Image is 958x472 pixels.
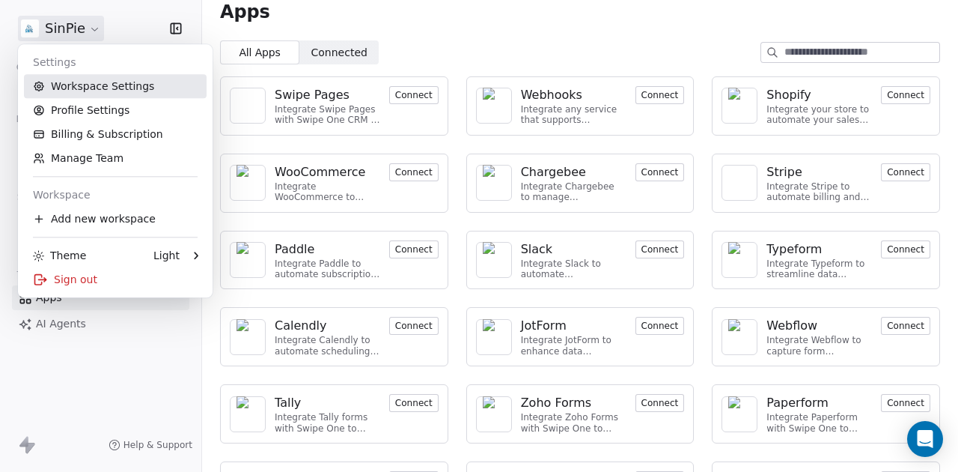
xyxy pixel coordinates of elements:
div: Workspace [24,183,207,207]
div: Light [153,248,180,263]
div: Sign out [24,267,207,291]
a: Workspace Settings [24,74,207,98]
a: Profile Settings [24,98,207,122]
a: Billing & Subscription [24,122,207,146]
div: Settings [24,50,207,74]
div: Add new workspace [24,207,207,231]
div: Theme [33,248,86,263]
a: Manage Team [24,146,207,170]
